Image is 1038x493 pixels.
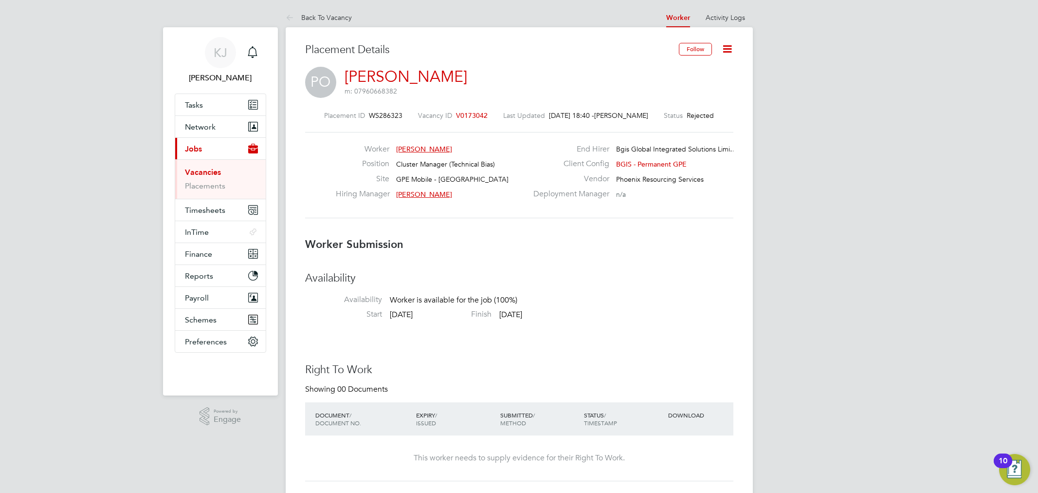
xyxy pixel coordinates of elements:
button: Payroll [175,287,266,308]
div: DOWNLOAD [666,406,733,424]
a: Back To Vacancy [286,13,352,22]
span: [PERSON_NAME] [594,111,648,120]
label: Vendor [528,174,609,184]
span: [DATE] [390,310,413,320]
span: [DATE] [499,310,522,320]
a: Activity Logs [706,13,745,22]
span: Finance [185,249,212,259]
span: DOCUMENT NO. [315,419,361,427]
div: Showing [305,384,390,395]
label: Deployment Manager [528,189,609,199]
h3: Right To Work [305,363,733,377]
span: Payroll [185,293,209,303]
div: 10 [999,461,1007,474]
span: / [349,411,351,419]
span: m: 07960668382 [345,87,397,95]
label: Finish [415,309,492,320]
a: Placements [185,181,225,190]
label: Hiring Manager [336,189,389,199]
span: [PERSON_NAME] [396,190,452,199]
span: BGIS - Permanent GPE [616,160,687,169]
span: Reports [185,271,213,281]
h3: Placement Details [305,43,672,57]
label: Site [336,174,389,184]
div: STATUS [582,406,666,432]
span: [DATE] 18:40 - [549,111,594,120]
button: Reports [175,265,266,286]
div: EXPIRY [414,406,498,432]
span: / [604,411,606,419]
span: [PERSON_NAME] [396,145,452,153]
label: End Hirer [528,144,609,154]
span: Timesheets [185,206,225,215]
span: Cluster Manager (Technical Bias) [396,160,495,169]
label: Client Config [528,159,609,169]
span: 00 Documents [337,384,388,394]
span: Bgis Global Integrated Solutions Limi… [616,145,737,153]
span: n/a [616,190,626,199]
span: Schemes [185,315,217,324]
nav: Main navigation [163,27,278,396]
button: InTime [175,221,266,243]
span: Jobs [185,144,202,153]
span: Powered by [214,407,241,416]
span: / [435,411,437,419]
img: fastbook-logo-retina.png [175,362,266,378]
span: Engage [214,416,241,424]
span: Rejected [687,111,714,120]
label: Worker [336,144,389,154]
span: Network [185,122,216,132]
div: Jobs [175,159,266,199]
span: PO [305,67,336,98]
a: Tasks [175,94,266,115]
span: Kyle Johnson [175,72,266,84]
span: METHOD [500,419,526,427]
a: Vacancies [185,168,221,177]
button: Finance [175,243,266,265]
span: V0173042 [456,111,488,120]
button: Jobs [175,138,266,159]
a: KJ[PERSON_NAME] [175,37,266,84]
button: Network [175,116,266,137]
h3: Availability [305,271,733,285]
span: Tasks [185,100,203,110]
span: Phoenix Resourcing Services [616,175,704,184]
span: / [533,411,535,419]
button: Timesheets [175,199,266,221]
span: InTime [185,228,209,237]
label: Status [664,111,683,120]
div: This worker needs to supply evidence for their Right To Work. [315,453,724,463]
label: Placement ID [324,111,365,120]
div: SUBMITTED [498,406,582,432]
b: Worker Submission [305,238,403,251]
span: GPE Mobile - [GEOGRAPHIC_DATA] [396,175,509,184]
span: WS286323 [369,111,402,120]
button: Preferences [175,331,266,352]
a: [PERSON_NAME] [345,67,467,86]
a: Powered byEngage [200,407,241,426]
label: Position [336,159,389,169]
button: Schemes [175,309,266,330]
button: Follow [679,43,712,56]
a: Worker [666,14,690,22]
a: Go to home page [175,362,266,378]
span: Worker is available for the job (100%) [390,295,517,305]
div: DOCUMENT [313,406,414,432]
span: TIMESTAMP [584,419,617,427]
label: Start [305,309,382,320]
label: Last Updated [503,111,545,120]
span: Preferences [185,337,227,346]
button: Open Resource Center, 10 new notifications [999,454,1030,485]
label: Vacancy ID [418,111,452,120]
span: KJ [214,46,227,59]
span: ISSUED [416,419,436,427]
label: Availability [305,295,382,305]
